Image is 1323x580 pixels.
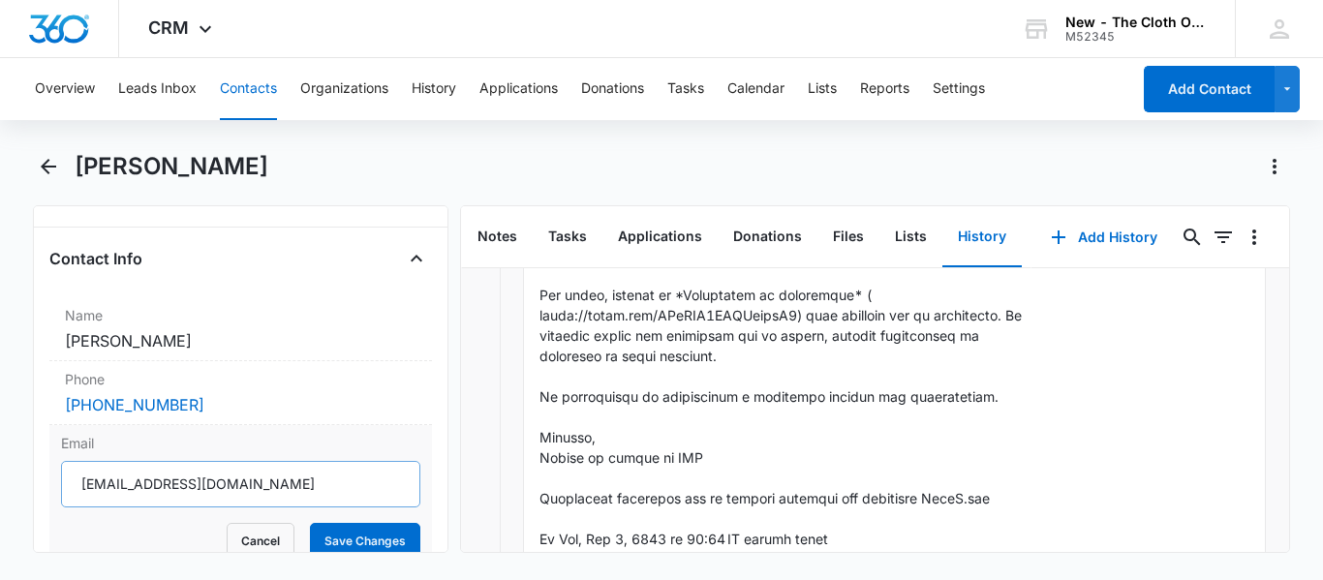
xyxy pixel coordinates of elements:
button: Overview [35,58,95,120]
button: Search... [1177,222,1208,253]
div: Phone[PHONE_NUMBER] [49,361,432,425]
button: History [412,58,456,120]
div: account id [1065,30,1207,44]
button: Settings [933,58,985,120]
button: Tasks [667,58,704,120]
button: Lists [808,58,837,120]
span: CRM [148,17,189,38]
button: Back [33,151,63,182]
button: Applications [602,207,718,267]
button: History [942,207,1022,267]
button: Save Changes [310,523,420,560]
button: Tasks [533,207,602,267]
button: Calendar [727,58,785,120]
h4: Contact Info [49,247,142,270]
label: Email [61,433,420,453]
dd: [PERSON_NAME] [65,329,416,352]
div: Name[PERSON_NAME] [49,297,432,361]
div: account name [1065,15,1207,30]
button: Donations [581,58,644,120]
button: Close [401,243,432,274]
a: [PHONE_NUMBER] [65,393,204,416]
label: Phone [65,369,416,389]
button: Contacts [220,58,277,120]
button: Actions [1259,151,1290,182]
button: Organizations [300,58,388,120]
label: Name [65,305,416,325]
h1: [PERSON_NAME] [75,152,268,181]
button: Notes [462,207,533,267]
button: Donations [718,207,817,267]
button: Add History [1031,214,1177,260]
button: Leads Inbox [118,58,197,120]
button: Applications [479,58,558,120]
button: Lists [879,207,942,267]
button: Filters [1208,222,1239,253]
button: Add Contact [1144,66,1275,112]
button: Cancel [227,523,294,560]
input: Email [61,461,420,507]
button: Files [817,207,879,267]
button: Overflow Menu [1239,222,1270,253]
button: Reports [860,58,909,120]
